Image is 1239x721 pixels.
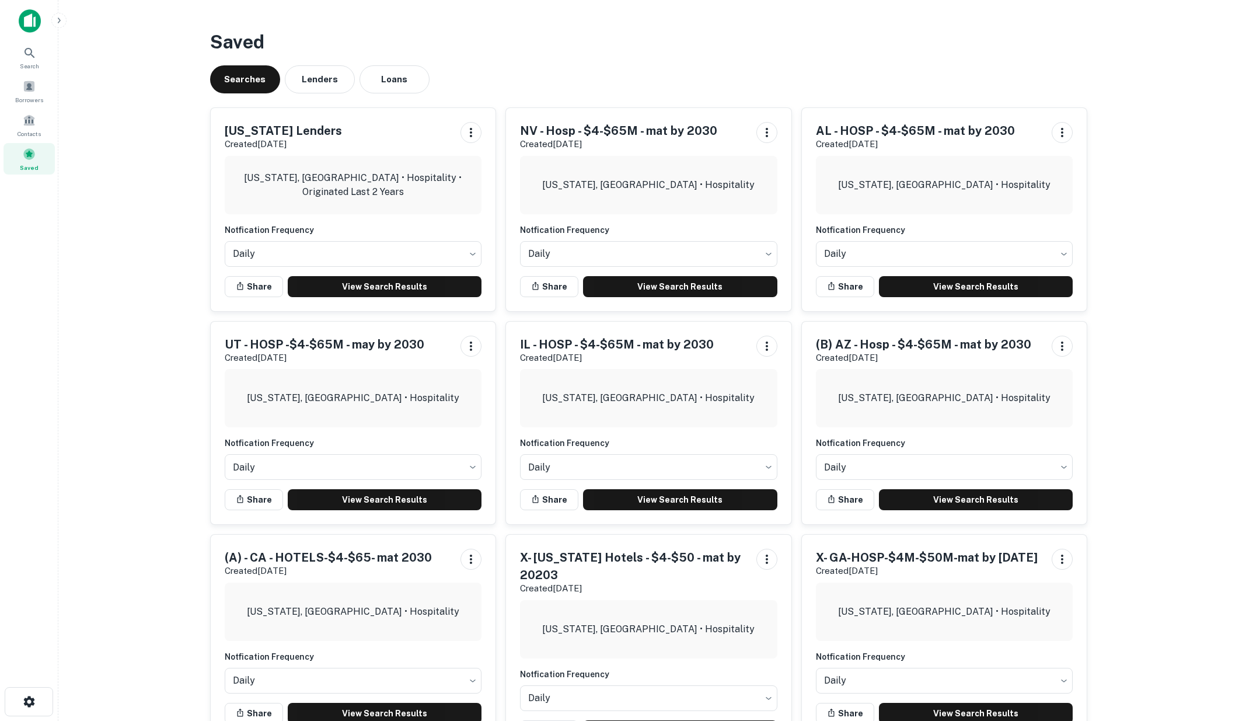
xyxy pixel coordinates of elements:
button: Share [520,489,578,510]
h5: UT - HOSP -$4-$65M - may by 2030 [225,336,424,353]
p: [US_STATE], [GEOGRAPHIC_DATA] • Hospitality [542,622,755,636]
a: View Search Results [583,276,777,297]
a: View Search Results [288,489,482,510]
p: [US_STATE], [GEOGRAPHIC_DATA] • Hospitality [838,391,1050,405]
h5: X- GA-HOSP-$4M-$50M-mat by [DATE] [816,549,1038,566]
h6: Notfication Frequency [816,224,1073,236]
h6: Notfication Frequency [225,650,482,663]
button: Share [816,276,874,297]
h6: Notfication Frequency [225,224,482,236]
iframe: Chat Widget [1181,628,1239,684]
button: Share [225,276,283,297]
p: Created [DATE] [816,564,1038,578]
h6: Notfication Frequency [816,437,1073,450]
p: [US_STATE], [GEOGRAPHIC_DATA] • Hospitality [838,605,1050,619]
p: Created [DATE] [225,351,424,365]
p: Created [DATE] [816,137,1015,151]
span: Borrowers [15,95,43,105]
h5: NV - Hosp - $4-$65M - mat by 2030 [520,122,717,140]
h5: (A) - CA - HOTELS-$4-$65- mat 2030 [225,549,432,566]
h6: Notfication Frequency [225,437,482,450]
a: Contacts [4,109,55,141]
div: Without label [225,238,482,270]
h6: Notfication Frequency [520,437,777,450]
p: Created [DATE] [225,564,432,578]
img: capitalize-icon.png [19,9,41,33]
a: View Search Results [879,276,1073,297]
a: Search [4,41,55,73]
p: [US_STATE], [GEOGRAPHIC_DATA] • Hospitality [247,605,459,619]
span: Contacts [18,129,41,138]
p: Created [DATE] [520,137,717,151]
h6: Notfication Frequency [520,668,777,681]
span: Saved [20,163,39,172]
div: Without label [816,664,1073,697]
div: Without label [816,238,1073,270]
button: Loans [360,65,430,93]
div: Without label [520,451,777,483]
a: View Search Results [879,489,1073,510]
button: Lenders [285,65,355,93]
div: Without label [225,664,482,697]
span: Search [20,61,39,71]
p: [US_STATE], [GEOGRAPHIC_DATA] • Hospitality [247,391,459,405]
button: Share [520,276,578,297]
a: Borrowers [4,75,55,107]
button: Share [225,489,283,510]
a: Saved [4,143,55,175]
h5: X- [US_STATE] Hotels - $4-$50 - mat by 20203 [520,549,747,584]
p: [US_STATE], [GEOGRAPHIC_DATA] • Hospitality • Originated Last 2 Years [234,171,473,199]
div: Without label [225,451,482,483]
h3: Saved [210,28,1088,56]
p: [US_STATE], [GEOGRAPHIC_DATA] • Hospitality [838,178,1050,192]
button: Searches [210,65,280,93]
p: [US_STATE], [GEOGRAPHIC_DATA] • Hospitality [542,391,755,405]
h5: AL - HOSP - $4-$65M - mat by 2030 [816,122,1015,140]
p: Created [DATE] [520,581,747,595]
button: Share [816,489,874,510]
a: View Search Results [288,276,482,297]
h5: IL - HOSP - $4-$65M - mat by 2030 [520,336,714,353]
div: Without label [520,238,777,270]
div: Without label [520,682,777,715]
p: [US_STATE], [GEOGRAPHIC_DATA] • Hospitality [542,178,755,192]
h6: Notfication Frequency [816,650,1073,663]
p: Created [DATE] [816,351,1031,365]
a: View Search Results [583,489,777,510]
h5: [US_STATE] Lenders [225,122,342,140]
div: Without label [816,451,1073,483]
p: Created [DATE] [520,351,714,365]
h5: (B) AZ - Hosp - $4-$65M - mat by 2030 [816,336,1031,353]
p: Created [DATE] [225,137,342,151]
h6: Notfication Frequency [520,224,777,236]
